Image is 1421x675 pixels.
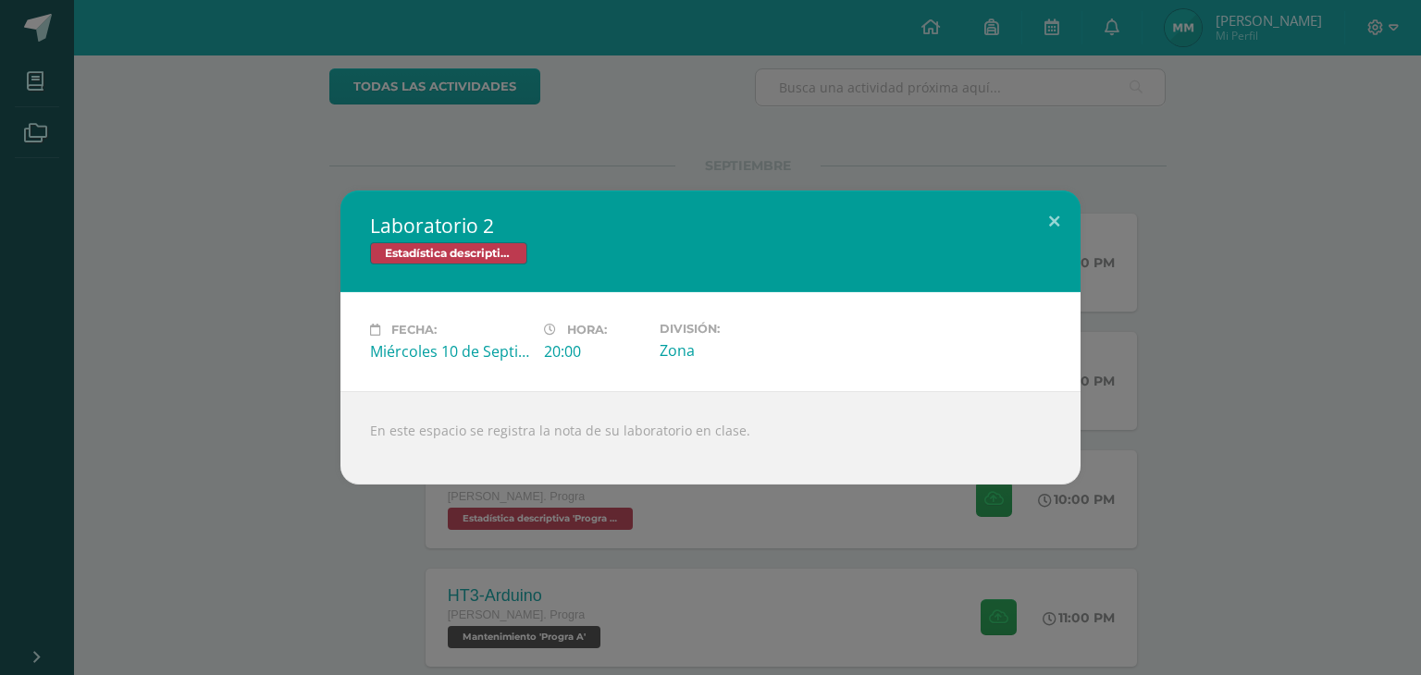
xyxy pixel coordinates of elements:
[660,322,819,336] label: División:
[370,341,529,362] div: Miércoles 10 de Septiembre
[1028,190,1081,253] button: Close (Esc)
[567,323,607,337] span: Hora:
[391,323,437,337] span: Fecha:
[340,391,1081,485] div: En este espacio se registra la nota de su laboratorio en clase.
[370,242,527,264] span: Estadística descriptiva
[544,341,645,362] div: 20:00
[370,213,1051,239] h2: Laboratorio 2
[660,340,819,361] div: Zona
